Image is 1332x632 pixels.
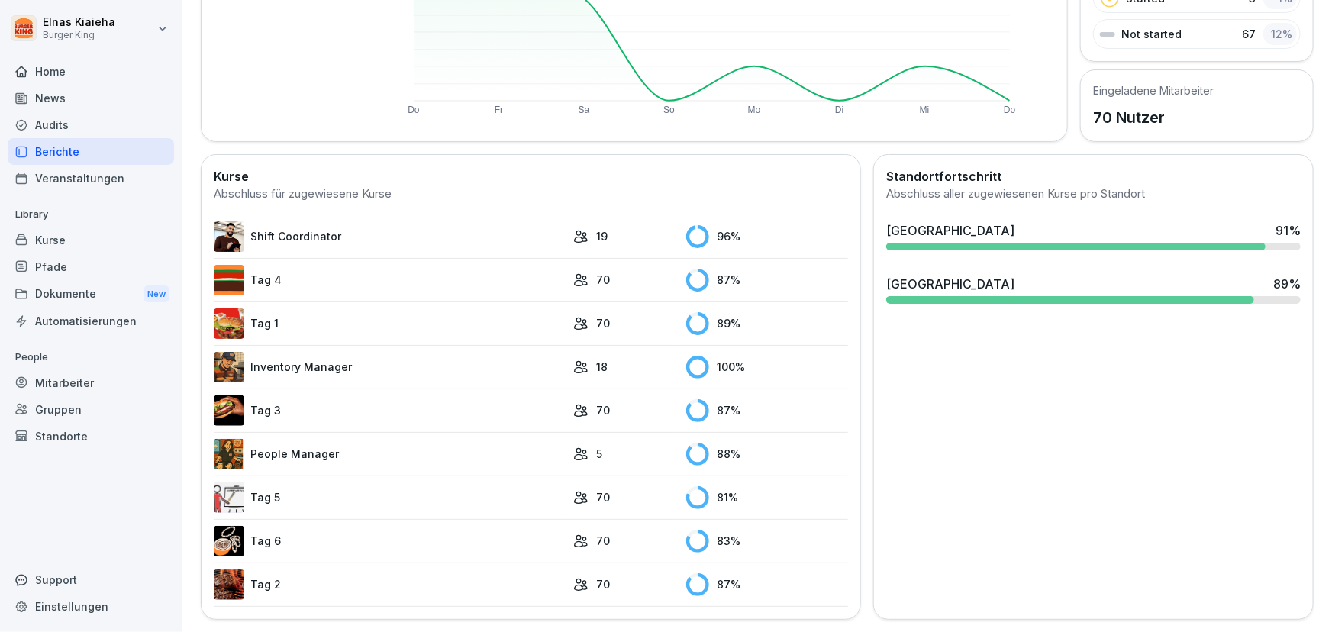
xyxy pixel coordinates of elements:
text: Do [408,105,420,115]
p: People [8,345,174,369]
a: News [8,85,174,111]
div: Dokumente [8,280,174,308]
img: a35kjdk9hf9utqmhbz0ibbvi.png [214,265,244,295]
div: 87 % [686,399,848,422]
text: Mi [920,105,930,115]
a: Home [8,58,174,85]
a: [GEOGRAPHIC_DATA]89% [880,269,1307,310]
div: 87 % [686,269,848,292]
img: hzkj8u8nkg09zk50ub0d0otk.png [214,569,244,600]
img: cq6tslmxu1pybroki4wxmcwi.png [214,395,244,426]
p: Library [8,202,174,227]
p: 67 [1242,26,1256,42]
text: Di [835,105,843,115]
text: Sa [579,105,590,115]
p: 70 Nutzer [1093,106,1214,129]
div: 87 % [686,573,848,596]
img: q4kvd0p412g56irxfxn6tm8s.png [214,221,244,252]
a: Kurse [8,227,174,253]
div: 88 % [686,443,848,466]
img: rvamvowt7cu6mbuhfsogl0h5.png [214,526,244,556]
text: Fr [495,105,503,115]
a: Tag 6 [214,526,566,556]
a: Gruppen [8,396,174,423]
a: [GEOGRAPHIC_DATA]91% [880,215,1307,256]
div: [GEOGRAPHIC_DATA] [886,275,1014,293]
text: Mo [748,105,761,115]
div: Support [8,566,174,593]
div: 83 % [686,530,848,553]
div: Abschluss für zugewiesene Kurse [214,185,848,203]
a: Mitarbeiter [8,369,174,396]
a: People Manager [214,439,566,469]
a: Tag 5 [214,482,566,513]
a: Veranstaltungen [8,165,174,192]
a: Einstellungen [8,593,174,620]
div: 81 % [686,486,848,509]
a: Shift Coordinator [214,221,566,252]
p: Not started [1121,26,1182,42]
p: 70 [596,489,610,505]
div: 96 % [686,225,848,248]
a: Berichte [8,138,174,165]
p: 19 [596,228,608,244]
a: DokumenteNew [8,280,174,308]
div: 12 % [1263,23,1297,45]
a: Audits [8,111,174,138]
p: 70 [596,402,610,418]
p: 70 [596,533,610,549]
a: Automatisierungen [8,308,174,334]
h2: Kurse [214,167,848,185]
p: 70 [596,315,610,331]
img: kxzo5hlrfunza98hyv09v55a.png [214,308,244,339]
div: 91 % [1276,221,1301,240]
a: Inventory Manager [214,352,566,382]
a: Tag 1 [214,308,566,339]
img: vy1vuzxsdwx3e5y1d1ft51l0.png [214,482,244,513]
a: Tag 3 [214,395,566,426]
img: xc3x9m9uz5qfs93t7kmvoxs4.png [214,439,244,469]
a: Tag 4 [214,265,566,295]
h2: Standortfortschritt [886,167,1301,185]
div: 89 % [1273,275,1301,293]
text: So [663,105,675,115]
div: 100 % [686,356,848,379]
text: Do [1005,105,1017,115]
div: [GEOGRAPHIC_DATA] [886,221,1014,240]
a: Pfade [8,253,174,280]
p: Burger King [43,30,115,40]
img: o1h5p6rcnzw0lu1jns37xjxx.png [214,352,244,382]
div: 89 % [686,312,848,335]
p: 5 [596,446,602,462]
div: New [144,285,169,303]
h5: Eingeladene Mitarbeiter [1093,82,1214,98]
p: 70 [596,272,610,288]
p: 70 [596,576,610,592]
a: Standorte [8,423,174,450]
p: Elnas Kiaieha [43,16,115,29]
p: 18 [596,359,608,375]
div: Abschluss aller zugewiesenen Kurse pro Standort [886,185,1301,203]
a: Tag 2 [214,569,566,600]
